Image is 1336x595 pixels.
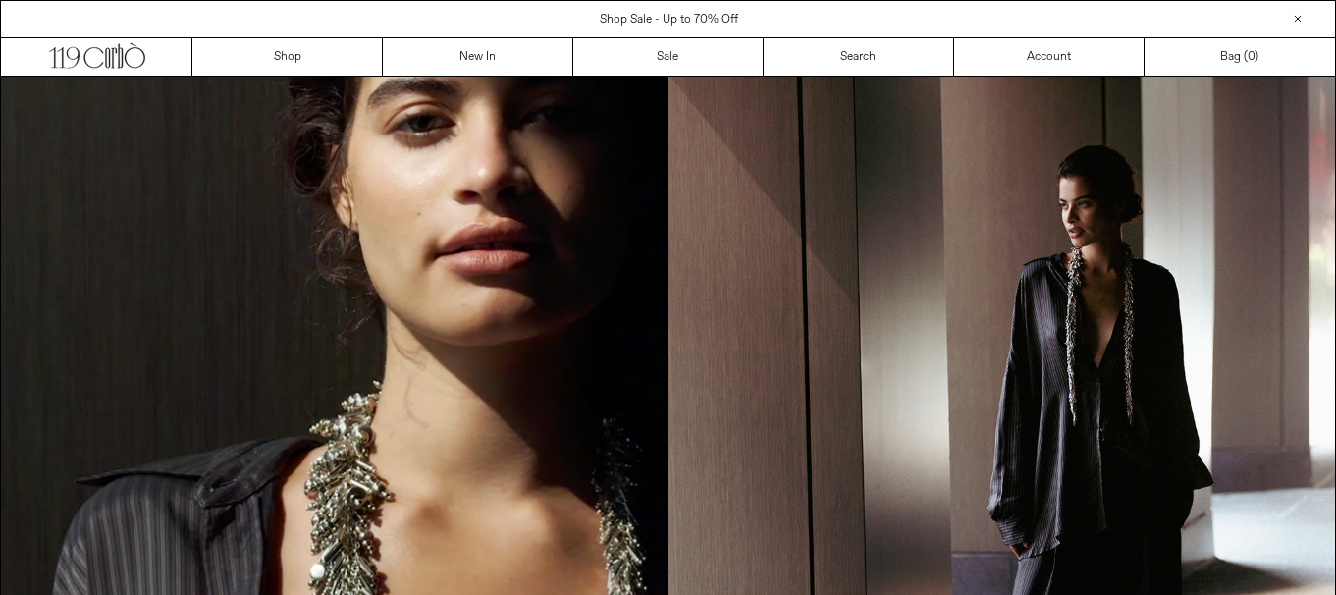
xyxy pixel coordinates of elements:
a: New In [383,38,573,76]
a: Sale [573,38,764,76]
span: 0 [1248,49,1255,65]
a: Bag () [1145,38,1335,76]
span: ) [1248,48,1258,66]
a: Shop Sale - Up to 70% Off [600,12,738,27]
a: Shop [192,38,383,76]
a: Account [954,38,1145,76]
a: Search [764,38,954,76]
